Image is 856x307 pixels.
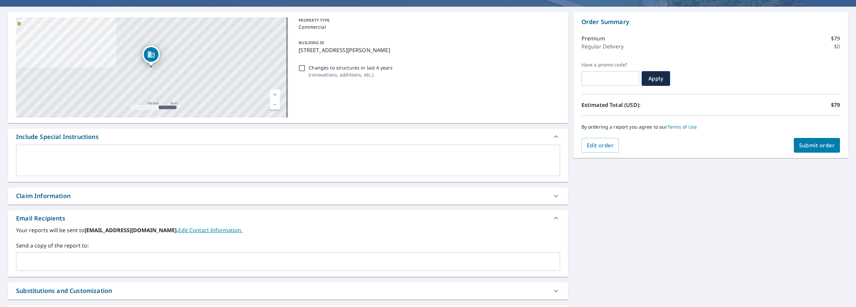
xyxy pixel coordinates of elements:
[16,214,65,223] div: Email Recipients
[299,46,557,54] p: [STREET_ADDRESS][PERSON_NAME]
[8,210,568,226] div: Email Recipients
[581,124,840,130] p: By ordering a report you agree to our
[299,23,557,30] p: Commercial
[178,226,242,234] a: EditContactInfo
[581,62,639,68] label: Have a promo code?
[581,42,624,50] p: Regular Delivery
[299,40,324,45] p: BUILDING ID
[834,42,840,50] p: $0
[587,142,614,149] span: Edit order
[642,71,670,86] button: Apply
[8,129,568,145] div: Include Special Instructions
[667,124,697,130] a: Terms of Use
[16,191,71,200] div: Claim Information
[8,282,568,299] div: Substitutions and Customization
[799,142,835,149] span: Submit order
[831,34,840,42] p: $79
[581,101,711,109] p: Estimated Total (USD):
[16,286,112,295] div: Substitutions and Customization
[581,138,619,153] button: Edit order
[16,132,99,141] div: Include Special Instructions
[299,17,557,23] p: PROPERTY TYPE
[647,75,665,82] span: Apply
[270,90,280,100] a: Current Level 17, Zoom In
[16,242,560,250] label: Send a copy of the report to:
[794,138,840,153] button: Submit order
[8,187,568,204] div: Claim Information
[581,34,605,42] p: Premium
[831,101,840,109] p: $79
[142,46,160,66] div: Dropped pin, building 1, Commercial property, 7335 S Pierce St Littleton, CO 80128
[309,71,393,78] p: ( renovations, additions, etc. )
[270,100,280,110] a: Current Level 17, Zoom Out
[16,226,560,234] label: Your reports will be sent to
[581,17,840,26] p: Order Summary
[309,64,393,71] p: Changes to structures in last 4 years
[85,226,178,234] b: [EMAIL_ADDRESS][DOMAIN_NAME].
